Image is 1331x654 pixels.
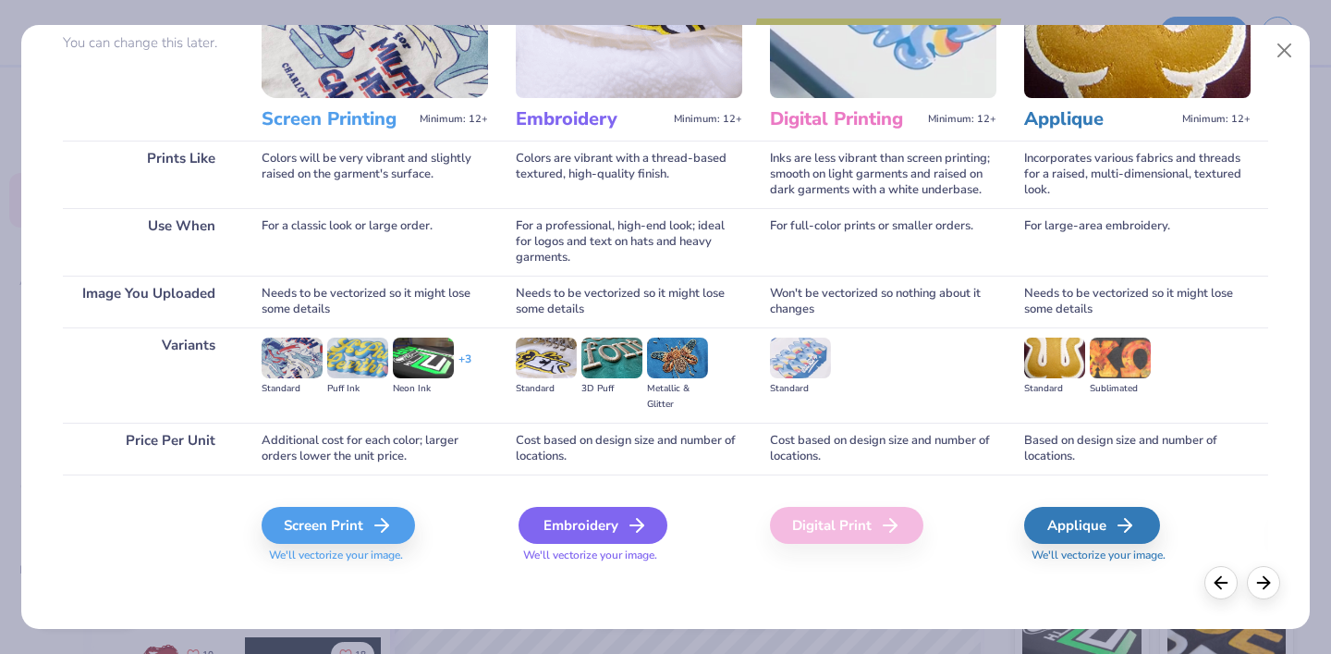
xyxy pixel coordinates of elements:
[1182,113,1251,126] span: Minimum: 12+
[262,507,415,544] div: Screen Print
[420,113,488,126] span: Minimum: 12+
[262,208,488,276] div: For a classic look or large order.
[770,338,831,378] img: Standard
[516,208,742,276] div: For a professional, high-end look; ideal for logos and text on hats and heavy garments.
[928,113,996,126] span: Minimum: 12+
[63,423,234,475] div: Price Per Unit
[262,548,488,563] span: We'll vectorize your image.
[516,548,742,563] span: We'll vectorize your image.
[770,208,996,276] div: For full-color prints or smaller orders.
[262,276,488,327] div: Needs to be vectorized so it might lose some details
[393,381,454,397] div: Neon Ink
[327,381,388,397] div: Puff Ink
[770,381,831,397] div: Standard
[262,338,323,378] img: Standard
[519,507,667,544] div: Embroidery
[1024,423,1251,475] div: Based on design size and number of locations.
[1090,381,1151,397] div: Sublimated
[1024,107,1175,131] h3: Applique
[770,107,921,131] h3: Digital Printing
[516,423,742,475] div: Cost based on design size and number of locations.
[1024,338,1085,378] img: Standard
[63,276,234,327] div: Image You Uploaded
[581,338,642,378] img: 3D Puff
[262,141,488,208] div: Colors will be very vibrant and slightly raised on the garment's surface.
[1024,208,1251,276] div: For large-area embroidery.
[63,208,234,276] div: Use When
[647,338,708,378] img: Metallic & Glitter
[1090,338,1151,378] img: Sublimated
[770,423,996,475] div: Cost based on design size and number of locations.
[262,423,488,475] div: Additional cost for each color; larger orders lower the unit price.
[581,381,642,397] div: 3D Puff
[770,276,996,327] div: Won't be vectorized so nothing about it changes
[516,338,577,378] img: Standard
[1024,276,1251,327] div: Needs to be vectorized so it might lose some details
[674,113,742,126] span: Minimum: 12+
[63,141,234,208] div: Prints Like
[516,107,666,131] h3: Embroidery
[327,338,388,378] img: Puff Ink
[63,35,234,51] p: You can change this later.
[647,381,708,413] div: Metallic & Glitter
[516,141,742,208] div: Colors are vibrant with a thread-based textured, high-quality finish.
[262,381,323,397] div: Standard
[1024,548,1251,563] span: We'll vectorize your image.
[1024,507,1160,544] div: Applique
[63,327,234,423] div: Variants
[516,276,742,327] div: Needs to be vectorized so it might lose some details
[770,141,996,208] div: Inks are less vibrant than screen printing; smooth on light garments and raised on dark garments ...
[516,381,577,397] div: Standard
[1267,33,1302,68] button: Close
[393,338,454,378] img: Neon Ink
[770,507,923,544] div: Digital Print
[1024,141,1251,208] div: Incorporates various fabrics and threads for a raised, multi-dimensional, textured look.
[458,352,471,383] div: + 3
[262,107,412,131] h3: Screen Printing
[1024,381,1085,397] div: Standard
